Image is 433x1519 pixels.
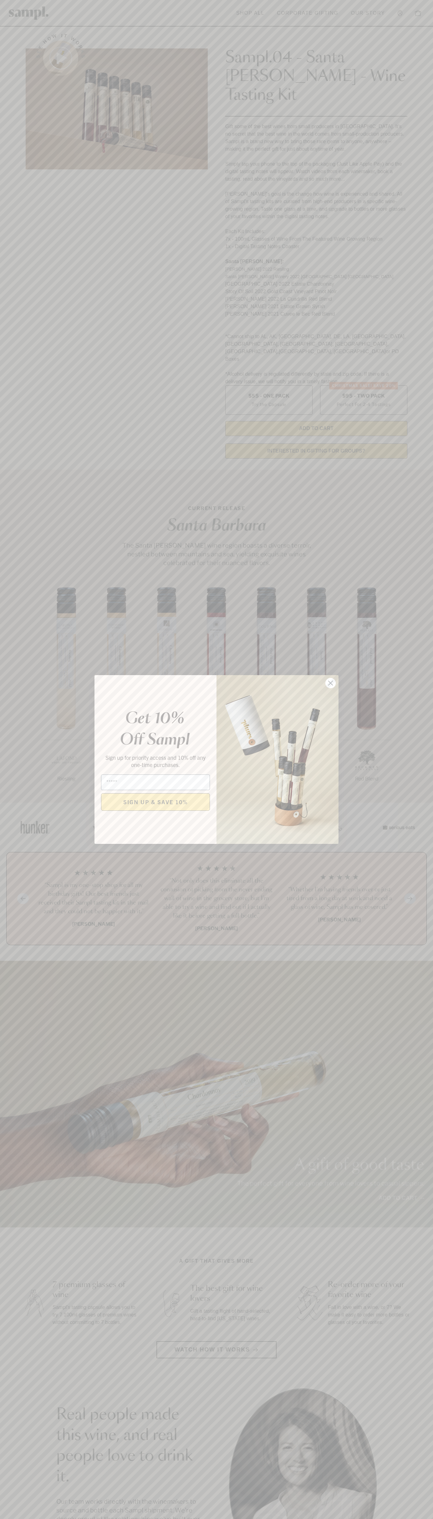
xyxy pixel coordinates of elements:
button: Close dialog [325,678,336,689]
button: SIGN UP & SAVE 10% [101,793,210,811]
input: Email [101,775,210,790]
em: Get 10% Off Sampl [120,711,190,748]
span: Sign up for priority access and 10% off any one-time purchases. [105,754,206,768]
img: 96933287-25a1-481a-a6d8-4dd623390dc6.png [216,675,339,844]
